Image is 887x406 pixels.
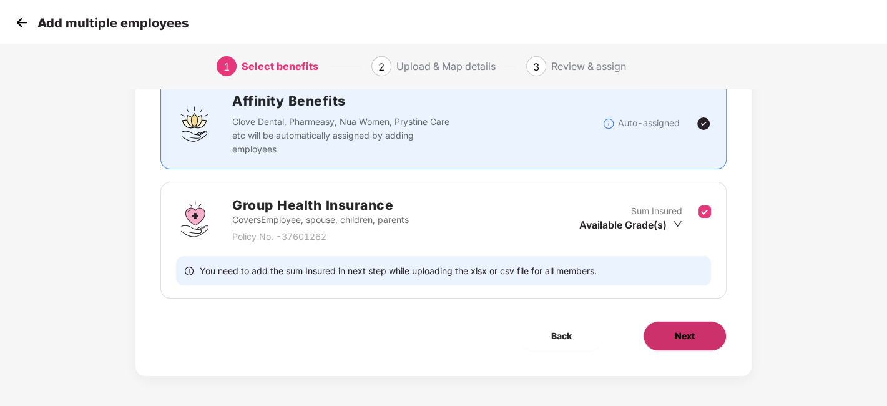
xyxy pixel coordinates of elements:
span: 2 [378,61,385,73]
h2: Affinity Benefits [232,91,602,111]
span: 1 [223,61,230,73]
p: Sum Insured [631,204,682,218]
div: Upload & Map details [396,56,496,76]
h2: Group Health Insurance [232,195,409,215]
button: Back [520,321,603,351]
p: Add multiple employees [37,16,189,31]
p: Clove Dental, Pharmeasy, Nua Women, Prystine Care etc will be automatically assigned by adding em... [232,115,454,156]
div: Review & assign [551,56,626,76]
img: svg+xml;base64,PHN2ZyBpZD0iSW5mb18tXzMyeDMyIiBkYXRhLW5hbWU9IkluZm8gLSAzMngzMiIgeG1sbnM9Imh0dHA6Ly... [602,117,615,130]
span: Next [675,329,695,343]
button: Next [643,321,727,351]
p: Auto-assigned [618,116,680,130]
img: svg+xml;base64,PHN2ZyBpZD0iR3JvdXBfSGVhbHRoX0luc3VyYW5jZSIgZGF0YS1uYW1lPSJHcm91cCBIZWFsdGggSW5zdX... [176,201,213,238]
span: You need to add the sum Insured in next step while uploading the xlsx or csv file for all members. [200,265,597,277]
p: Covers Employee, spouse, children, parents [232,213,409,227]
img: svg+xml;base64,PHN2ZyBpZD0iQWZmaW5pdHlfQmVuZWZpdHMiIGRhdGEtbmFtZT0iQWZmaW5pdHkgQmVuZWZpdHMiIHhtbG... [176,105,213,142]
div: Select benefits [242,56,318,76]
span: down [673,219,682,229]
span: 3 [533,61,539,73]
img: svg+xml;base64,PHN2ZyBpZD0iVGljay0yNHgyNCIgeG1sbnM9Imh0dHA6Ly93d3cudzMub3JnLzIwMDAvc3ZnIiB3aWR0aD... [696,116,711,131]
p: Policy No. - 37601262 [232,230,409,244]
span: Back [551,329,572,343]
div: Available Grade(s) [579,218,682,232]
span: info-circle [185,265,194,277]
img: svg+xml;base64,PHN2ZyB4bWxucz0iaHR0cDovL3d3dy53My5vcmcvMjAwMC9zdmciIHdpZHRoPSIzMCIgaGVpZ2h0PSIzMC... [12,13,31,32]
